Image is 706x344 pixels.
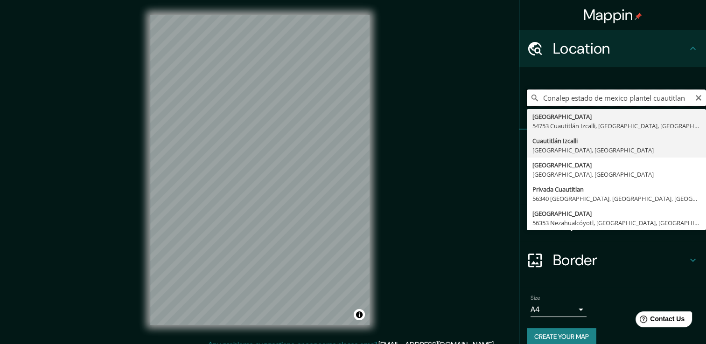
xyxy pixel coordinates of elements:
div: Style [519,167,706,204]
div: [GEOGRAPHIC_DATA] [532,209,700,218]
img: pin-icon.png [635,13,642,20]
div: Location [519,30,706,67]
button: Toggle attribution [354,309,365,320]
input: Pick your city or area [527,89,706,106]
div: Privada Cuautitlan [532,185,700,194]
div: [GEOGRAPHIC_DATA], [GEOGRAPHIC_DATA] [532,170,700,179]
div: Border [519,241,706,279]
div: [GEOGRAPHIC_DATA] [532,160,700,170]
label: Size [531,294,540,302]
div: 54753 Cuautitlán Izcalli, [GEOGRAPHIC_DATA], [GEOGRAPHIC_DATA] [532,121,700,131]
canvas: Map [150,15,370,325]
div: [GEOGRAPHIC_DATA] [532,112,700,121]
button: Clear [695,93,702,102]
h4: Mappin [583,6,643,24]
iframe: Help widget launcher [623,308,696,334]
div: Cuautitlán Izcalli [532,136,700,145]
div: A4 [531,302,587,317]
h4: Border [553,251,687,269]
h4: Layout [553,213,687,232]
div: Pins [519,130,706,167]
h4: Location [553,39,687,58]
div: Layout [519,204,706,241]
div: 56353 Nezahualcóyotl, [GEOGRAPHIC_DATA], [GEOGRAPHIC_DATA] [532,218,700,227]
div: 56340 [GEOGRAPHIC_DATA], [GEOGRAPHIC_DATA], [GEOGRAPHIC_DATA] [532,194,700,203]
div: [GEOGRAPHIC_DATA], [GEOGRAPHIC_DATA] [532,145,700,155]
